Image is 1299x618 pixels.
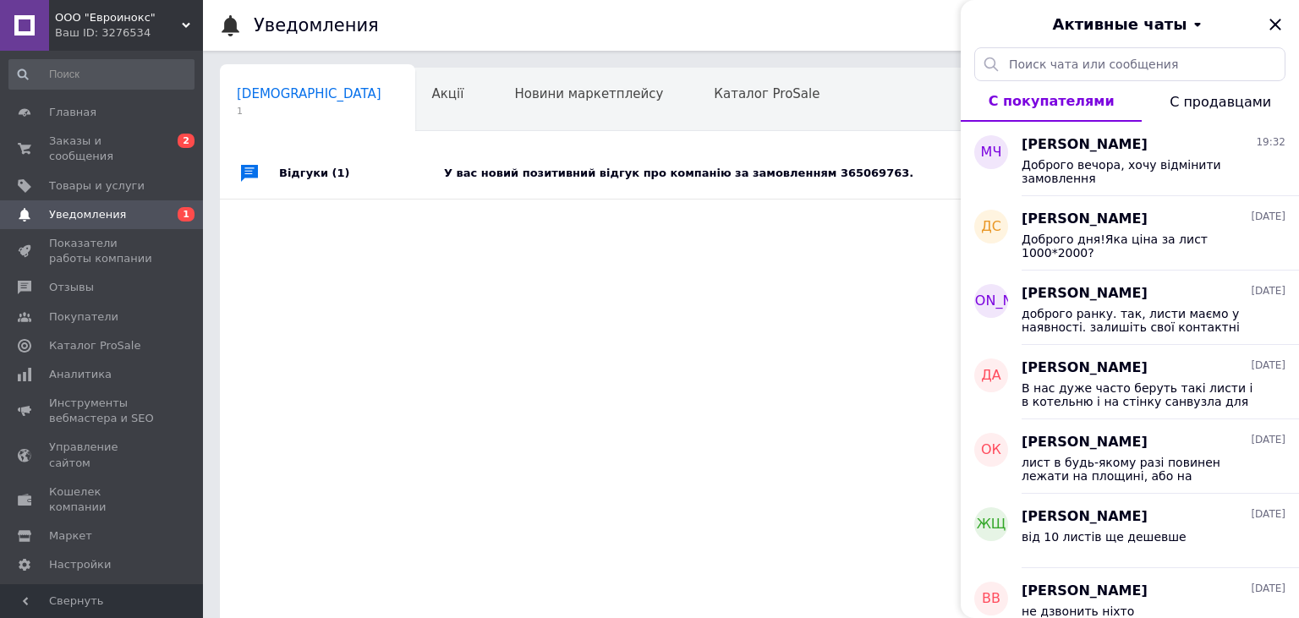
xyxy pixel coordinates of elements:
span: [PERSON_NAME] [1022,284,1148,304]
span: [DATE] [1251,210,1285,224]
span: С покупателями [989,93,1115,109]
span: (1) [332,167,350,179]
span: 1 [178,207,195,221]
span: лист в будь-якому разі повинен лежати на площині, або на звареному каркасі [1022,456,1262,483]
span: Уведомления [49,207,126,222]
span: Акції [432,86,464,101]
span: 2 [178,134,195,148]
span: Доброго дня!Яка ціна за лист 1000*2000? [1022,232,1262,260]
span: Заказы и сообщения [49,134,156,164]
span: [PERSON_NAME] [1022,358,1148,378]
button: ДА[PERSON_NAME][DATE]В нас дуже часто беруть такі листи і в котельню і на стінку санвузла для крі... [961,345,1299,419]
span: [DATE] [1251,507,1285,522]
span: [PERSON_NAME] [1022,135,1148,155]
span: ВВ [982,589,1000,609]
span: Управление сайтом [49,440,156,470]
button: МЧ[PERSON_NAME]19:32Доброго вечора, хочу відмінити замовлення [961,122,1299,196]
span: Новини маркетплейсу [514,86,663,101]
span: ДА [981,366,1000,386]
span: доброго ранку. так, листи маємо у наявності. залишіть свої контактні дані і ми з вами зв'яжемося ... [1022,307,1262,334]
span: Аналитика [49,367,112,382]
span: ОК [981,440,1001,460]
h1: Уведомления [254,15,379,36]
span: від 10 листів ще дешевше [1022,530,1187,544]
button: С покупателями [961,81,1142,122]
span: ДС [981,217,1001,237]
button: Закрыть [1265,14,1285,35]
span: [PERSON_NAME] [1022,210,1148,229]
span: [PERSON_NAME] [1022,582,1148,601]
button: ДС[PERSON_NAME][DATE]Доброго дня!Яка ціна за лист 1000*2000? [961,196,1299,271]
span: Каталог ProSale [714,86,819,101]
span: [DEMOGRAPHIC_DATA] [237,86,381,101]
span: [PERSON_NAME] [1022,433,1148,452]
span: Показатели работы компании [49,236,156,266]
span: жЩ [977,515,1006,534]
div: Ваш ID: 3276534 [55,25,203,41]
span: [DATE] [1251,284,1285,298]
button: [PERSON_NAME][PERSON_NAME][DATE]доброго ранку. так, листи маємо у наявності. залишіть свої контак... [961,271,1299,345]
span: С продавцами [1170,94,1271,110]
span: [DATE] [1251,433,1285,447]
div: Відгуки [279,148,444,199]
span: [PERSON_NAME] [935,292,1048,311]
span: [PERSON_NAME] [1022,507,1148,527]
button: Активные чаты [1008,14,1252,36]
span: 1 [237,105,381,118]
span: Кошелек компании [49,484,156,515]
span: Товары и услуги [49,178,145,194]
span: Каталог ProSale [49,338,140,353]
span: [DATE] [1251,358,1285,373]
span: Активные чаты [1053,14,1187,36]
span: Доброго вечора, хочу відмінити замовлення [1022,158,1262,185]
span: 19:32 [1256,135,1285,150]
span: Главная [49,105,96,120]
button: жЩ[PERSON_NAME][DATE]від 10 листів ще дешевше [961,494,1299,568]
div: У вас новий позитивний відгук про компанію за замовленням 365069763. [444,166,1096,181]
span: [DATE] [1251,582,1285,596]
span: Инструменты вебмастера и SEO [49,396,156,426]
span: Покупатели [49,309,118,325]
input: Поиск [8,59,195,90]
span: В нас дуже часто беруть такі листи і в котельню і на стінку санвузла для кріплення сантехніки [1022,381,1262,408]
button: С продавцами [1142,81,1299,122]
input: Поиск чата или сообщения [974,47,1285,81]
span: Маркет [49,528,92,544]
span: МЧ [981,143,1002,162]
span: Отзывы [49,280,94,295]
span: Настройки [49,557,111,572]
span: не дзвонить ніхто [1022,604,1134,618]
button: ОК[PERSON_NAME][DATE]лист в будь-якому разі повинен лежати на площині, або на звареному каркасі [961,419,1299,494]
span: ООО "Евроинокс" [55,10,182,25]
